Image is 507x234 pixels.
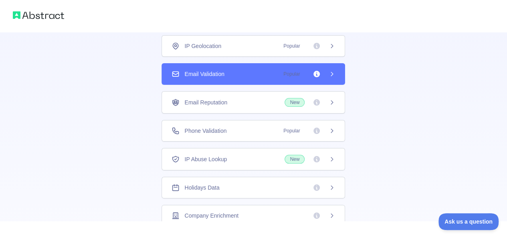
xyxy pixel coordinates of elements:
span: Popular [279,70,305,78]
span: IP Abuse Lookup [184,155,227,163]
span: Email Validation [184,70,224,78]
span: New [285,98,305,107]
span: Popular [279,127,305,135]
span: Popular [279,42,305,50]
iframe: Toggle Customer Support [438,213,499,230]
span: IP Geolocation [184,42,221,50]
span: Phone Validation [184,127,226,135]
span: Holidays Data [184,184,219,192]
img: Abstract logo [13,10,64,21]
span: New [285,155,305,164]
span: Company Enrichment [184,212,238,220]
span: Email Reputation [184,98,227,106]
